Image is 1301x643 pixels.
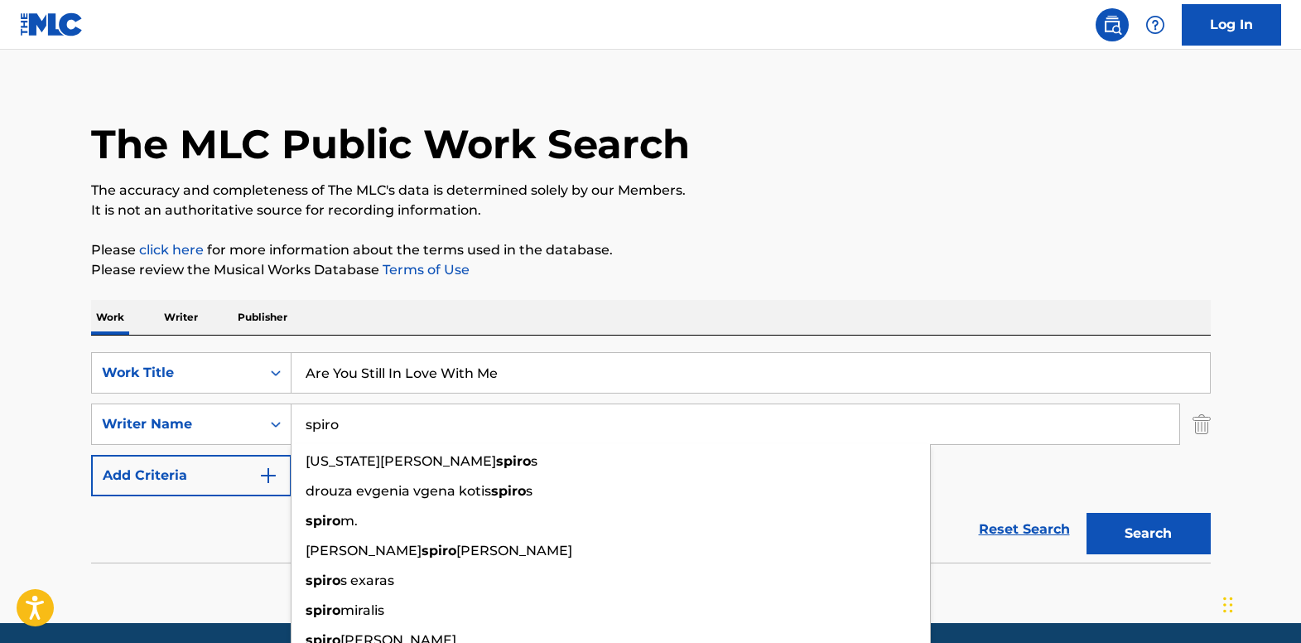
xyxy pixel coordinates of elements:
span: s [531,453,537,469]
iframe: Chat Widget [1218,563,1301,643]
span: m. [340,513,358,529]
span: miralis [340,602,384,618]
h1: The MLC Public Work Search [91,119,690,169]
strong: spiro [306,573,340,588]
span: [PERSON_NAME] [456,543,572,558]
span: [US_STATE][PERSON_NAME] [306,453,496,469]
strong: spiro [306,602,340,618]
img: Delete Criterion [1193,404,1211,445]
img: MLC Logo [20,12,84,36]
p: Writer [159,300,203,335]
a: Reset Search [971,511,1078,548]
p: Please review the Musical Works Database [91,260,1211,280]
div: Help [1139,8,1172,41]
strong: spiro [491,483,526,499]
div: Drag [1223,580,1233,630]
p: Work [91,300,129,335]
p: Publisher [233,300,292,335]
strong: spiro [496,453,531,469]
strong: spiro [306,513,340,529]
span: s [526,483,532,499]
span: drouza evgenia vgena kotis [306,483,491,499]
span: s exaras [340,573,394,588]
div: Writer Name [102,414,251,434]
a: Public Search [1096,8,1129,41]
img: help [1145,15,1165,35]
strong: spiro [422,543,456,558]
div: Work Title [102,363,251,383]
span: [PERSON_NAME] [306,543,422,558]
a: click here [139,242,204,258]
a: Log In [1182,4,1281,46]
p: The accuracy and completeness of The MLC's data is determined solely by our Members. [91,181,1211,201]
p: It is not an authoritative source for recording information. [91,201,1211,220]
form: Search Form [91,352,1211,563]
button: Search [1087,513,1211,554]
img: 9d2ae6d4665cec9f34b9.svg [258,466,278,486]
button: Add Criteria [91,455,292,496]
a: Terms of Use [379,262,470,278]
img: search [1102,15,1122,35]
p: Please for more information about the terms used in the database. [91,240,1211,260]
